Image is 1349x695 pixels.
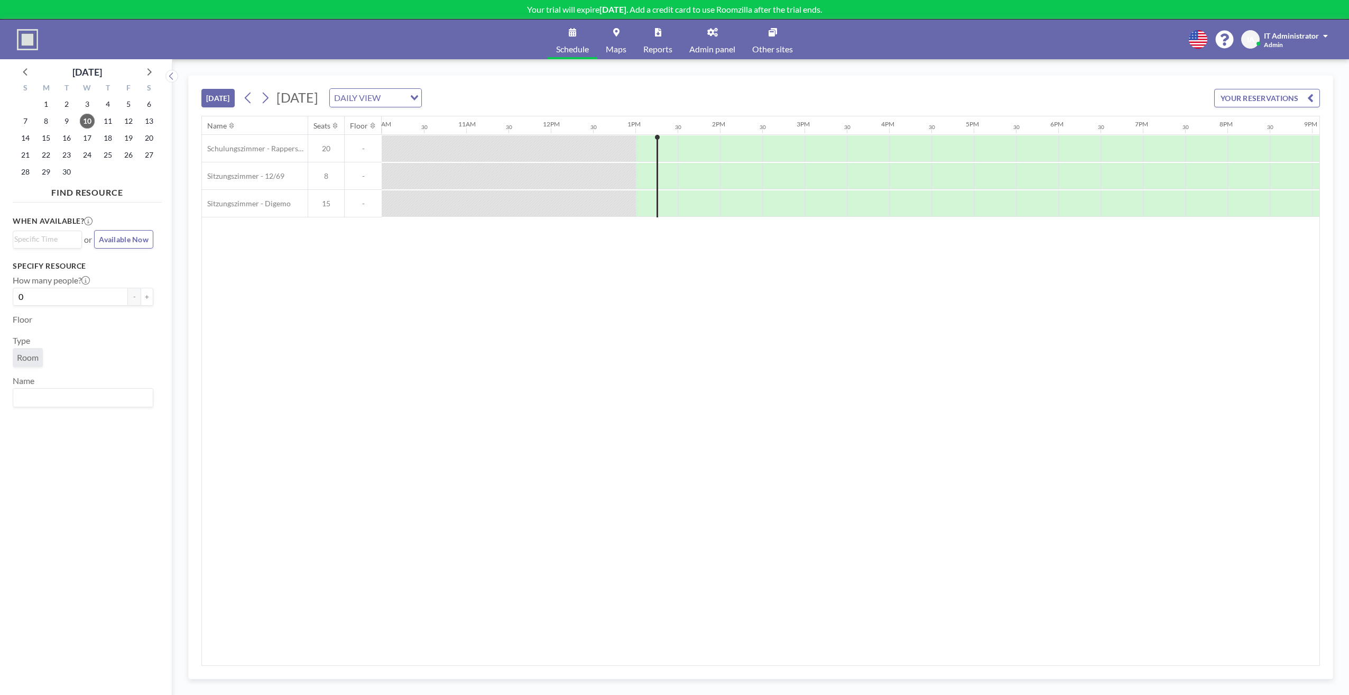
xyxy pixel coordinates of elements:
[142,131,156,145] span: Saturday, September 20, 2025
[689,45,735,53] span: Admin panel
[345,171,382,181] span: -
[59,148,74,162] span: Tuesday, September 23, 2025
[100,97,115,112] span: Thursday, September 4, 2025
[345,199,382,208] span: -
[844,124,851,131] div: 30
[966,120,979,128] div: 5PM
[13,376,34,386] label: Name
[202,199,291,208] span: Sitzungszimmer - Digemo
[13,389,153,407] div: Search for option
[99,235,149,244] span: Available Now
[760,124,766,131] div: 30
[345,144,382,153] span: -
[121,131,136,145] span: Friday, September 19, 2025
[635,20,681,59] a: Reports
[1214,89,1320,107] button: YOUR RESERVATIONS
[599,4,626,14] b: [DATE]
[100,148,115,162] span: Thursday, September 25, 2025
[627,120,641,128] div: 1PM
[59,131,74,145] span: Tuesday, September 16, 2025
[59,97,74,112] span: Tuesday, September 2, 2025
[330,89,421,107] div: Search for option
[142,114,156,129] span: Saturday, September 13, 2025
[100,114,115,129] span: Thursday, September 11, 2025
[57,82,77,96] div: T
[881,120,894,128] div: 4PM
[1135,120,1148,128] div: 7PM
[744,20,801,59] a: Other sites
[276,89,318,105] span: [DATE]
[597,20,635,59] a: Maps
[36,82,57,96] div: M
[13,335,30,346] label: Type
[39,131,53,145] span: Monday, September 15, 2025
[13,231,81,247] div: Search for option
[13,261,153,271] h3: Specify resource
[17,352,39,363] span: Room
[752,45,793,53] span: Other sites
[207,121,227,131] div: Name
[59,114,74,129] span: Tuesday, September 9, 2025
[118,82,138,96] div: F
[13,314,32,325] label: Floor
[556,45,589,53] span: Schedule
[1304,120,1317,128] div: 9PM
[18,131,33,145] span: Sunday, September 14, 2025
[643,45,672,53] span: Reports
[80,97,95,112] span: Wednesday, September 3, 2025
[142,97,156,112] span: Saturday, September 6, 2025
[201,89,235,107] button: [DATE]
[1247,35,1254,44] span: IA
[681,20,744,59] a: Admin panel
[506,124,512,131] div: 30
[374,120,391,128] div: 10AM
[18,148,33,162] span: Sunday, September 21, 2025
[15,82,36,96] div: S
[59,164,74,179] span: Tuesday, September 30, 2025
[13,275,90,286] label: How many people?
[1264,31,1319,40] span: IT Administrator
[84,234,92,245] span: or
[202,171,284,181] span: Sitzungszimmer - 12/69
[138,82,159,96] div: S
[421,124,428,131] div: 30
[548,20,597,59] a: Schedule
[1013,124,1020,131] div: 30
[458,120,476,128] div: 11AM
[308,199,344,208] span: 15
[80,131,95,145] span: Wednesday, September 17, 2025
[18,114,33,129] span: Sunday, September 7, 2025
[313,121,330,131] div: Seats
[590,124,597,131] div: 30
[929,124,935,131] div: 30
[142,148,156,162] span: Saturday, September 27, 2025
[94,230,153,249] button: Available Now
[77,82,98,96] div: W
[202,144,308,153] span: Schulungszimmer - Rapperswil
[543,120,560,128] div: 12PM
[18,164,33,179] span: Sunday, September 28, 2025
[13,183,162,198] h4: FIND RESOURCE
[1219,120,1233,128] div: 8PM
[384,91,404,105] input: Search for option
[141,288,153,306] button: +
[675,124,681,131] div: 30
[121,114,136,129] span: Friday, September 12, 2025
[39,148,53,162] span: Monday, September 22, 2025
[1182,124,1189,131] div: 30
[121,97,136,112] span: Friday, September 5, 2025
[308,171,344,181] span: 8
[1264,41,1283,49] span: Admin
[712,120,725,128] div: 2PM
[1267,124,1273,131] div: 30
[17,29,38,50] img: organization-logo
[350,121,368,131] div: Floor
[100,131,115,145] span: Thursday, September 18, 2025
[308,144,344,153] span: 20
[121,148,136,162] span: Friday, September 26, 2025
[606,45,626,53] span: Maps
[97,82,118,96] div: T
[80,148,95,162] span: Wednesday, September 24, 2025
[72,65,102,79] div: [DATE]
[1098,124,1104,131] div: 30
